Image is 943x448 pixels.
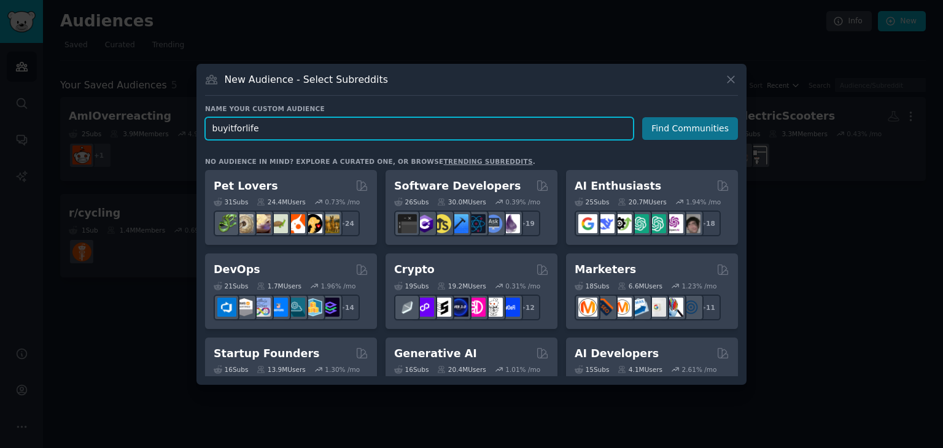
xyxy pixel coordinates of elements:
h2: AI Enthusiasts [575,179,661,194]
img: aws_cdk [303,298,322,317]
h2: DevOps [214,262,260,277]
div: 0.39 % /mo [505,198,540,206]
img: AskComputerScience [484,214,503,233]
div: 20.7M Users [618,198,666,206]
img: chatgpt_promptDesign [630,214,649,233]
img: defi_ [501,298,520,317]
img: AskMarketing [613,298,632,317]
div: 18 Sub s [575,282,609,290]
div: 1.23 % /mo [682,282,717,290]
img: AWS_Certified_Experts [235,298,254,317]
div: 1.94 % /mo [686,198,721,206]
a: trending subreddits [443,158,532,165]
div: 1.96 % /mo [321,282,356,290]
img: content_marketing [578,298,597,317]
img: MarketingResearch [664,298,683,317]
div: 24.4M Users [257,198,305,206]
h2: Pet Lovers [214,179,278,194]
h2: Generative AI [394,346,477,361]
div: 1.7M Users [257,282,301,290]
h2: Software Developers [394,179,521,194]
img: DevOpsLinks [269,298,288,317]
div: 16 Sub s [394,365,429,374]
img: defiblockchain [467,298,486,317]
h2: Crypto [394,262,435,277]
div: 20.4M Users [437,365,486,374]
div: 1.01 % /mo [505,365,540,374]
img: dogbreed [320,214,340,233]
img: web3 [449,298,468,317]
div: 0.73 % /mo [325,198,360,206]
img: PetAdvice [303,214,322,233]
img: learnjavascript [432,214,451,233]
div: 13.9M Users [257,365,305,374]
img: leopardgeckos [252,214,271,233]
img: elixir [501,214,520,233]
img: csharp [415,214,434,233]
img: OnlineMarketing [681,298,700,317]
div: 19 Sub s [394,282,429,290]
div: 19.2M Users [437,282,486,290]
div: 26 Sub s [394,198,429,206]
img: DeepSeek [596,214,615,233]
img: Emailmarketing [630,298,649,317]
div: 6.6M Users [618,282,662,290]
div: 30.0M Users [437,198,486,206]
img: 0xPolygon [415,298,434,317]
img: PlatformEngineers [320,298,340,317]
h2: Marketers [575,262,636,277]
div: 15 Sub s [575,365,609,374]
div: + 19 [514,210,540,236]
img: Docker_DevOps [252,298,271,317]
img: turtle [269,214,288,233]
input: Pick a short name, like "Digital Marketers" or "Movie-Goers" [205,117,634,140]
div: + 18 [695,210,721,236]
img: software [398,214,417,233]
div: No audience in mind? Explore a curated one, or browse . [205,157,535,166]
div: + 24 [334,210,360,236]
img: googleads [647,298,666,317]
div: 25 Sub s [575,198,609,206]
img: AItoolsCatalog [613,214,632,233]
img: ethfinance [398,298,417,317]
div: + 11 [695,295,721,320]
img: chatgpt_prompts_ [647,214,666,233]
div: 1.30 % /mo [325,365,360,374]
img: GoogleGeminiAI [578,214,597,233]
img: ethstaker [432,298,451,317]
div: 16 Sub s [214,365,248,374]
div: 0.31 % /mo [505,282,540,290]
img: bigseo [596,298,615,317]
div: 31 Sub s [214,198,248,206]
img: herpetology [217,214,236,233]
div: + 12 [514,295,540,320]
div: + 14 [334,295,360,320]
div: 4.1M Users [618,365,662,374]
img: OpenAIDev [664,214,683,233]
img: ballpython [235,214,254,233]
div: 21 Sub s [214,282,248,290]
img: ArtificalIntelligence [681,214,700,233]
img: platformengineering [286,298,305,317]
img: azuredevops [217,298,236,317]
img: iOSProgramming [449,214,468,233]
img: reactnative [467,214,486,233]
img: CryptoNews [484,298,503,317]
h3: Name your custom audience [205,104,738,113]
div: 2.61 % /mo [682,365,717,374]
button: Find Communities [642,117,738,140]
img: cockatiel [286,214,305,233]
h2: Startup Founders [214,346,319,361]
h3: New Audience - Select Subreddits [225,73,388,86]
h2: AI Developers [575,346,659,361]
